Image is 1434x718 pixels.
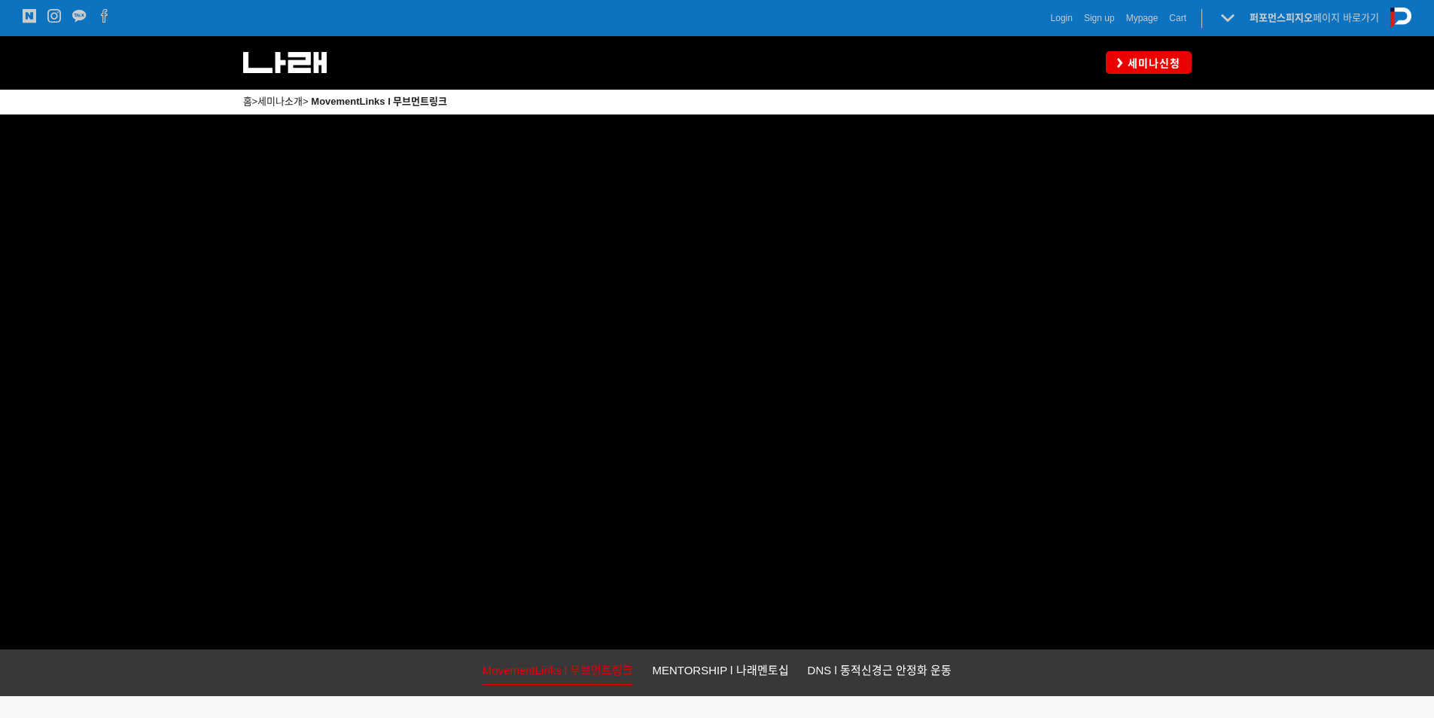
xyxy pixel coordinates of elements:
a: Sign up [1084,11,1115,26]
a: 퍼포먼스피지오페이지 바로가기 [1250,12,1379,23]
span: 세미나신청 [1123,56,1180,71]
a: DNS l 동적신경근 안정화 운동 [808,661,952,684]
a: MovementLinks l 무브먼트링크 [483,661,634,685]
a: MENTORSHIP l 나래멘토십 [652,661,788,684]
a: Login [1051,11,1073,26]
a: Cart [1169,11,1186,26]
a: 세미나소개 [257,96,303,107]
span: MENTORSHIP l 나래멘토십 [652,664,788,677]
strong: 퍼포먼스피지오 [1250,12,1313,23]
a: 홈 [243,96,252,107]
a: 세미나신청 [1106,51,1192,73]
a: Mypage [1126,11,1158,26]
span: MovementLinks l 무브먼트링크 [483,664,634,677]
a: MovementLinks l 무브먼트링크 [311,96,447,107]
span: DNS l 동적신경근 안정화 운동 [808,664,952,677]
p: > > [243,93,1192,110]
